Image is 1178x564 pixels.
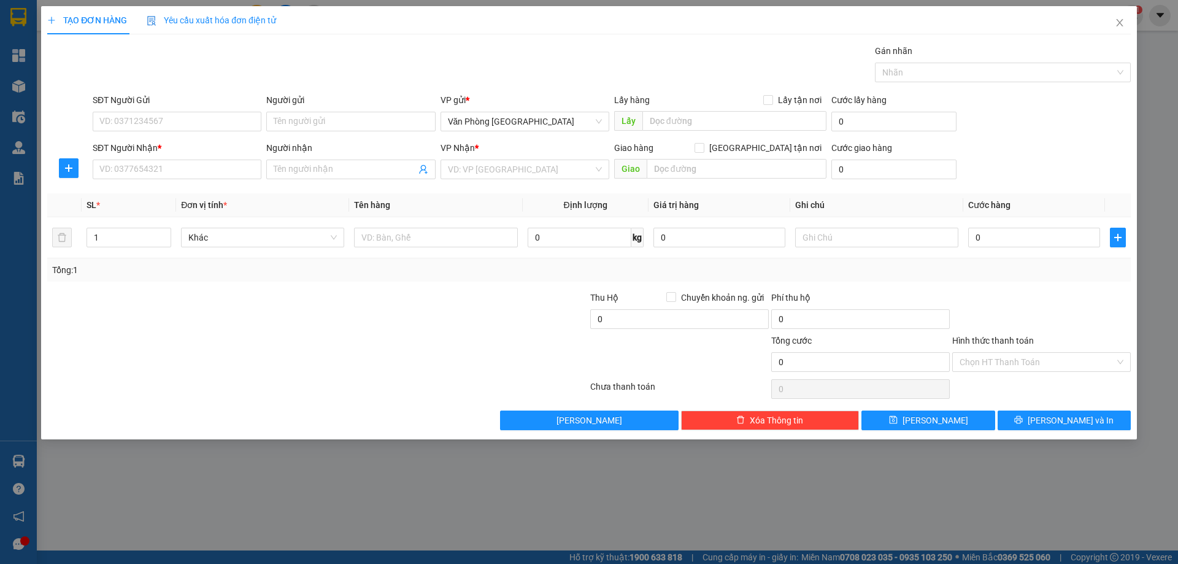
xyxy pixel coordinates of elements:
span: [GEOGRAPHIC_DATA] tận nơi [704,141,826,155]
div: Phí thu hộ [771,291,950,309]
button: printer[PERSON_NAME] và In [998,411,1131,430]
span: plus [60,163,78,173]
span: plus [1111,233,1125,242]
label: Cước giao hàng [831,143,892,153]
input: Ghi Chú [795,228,958,247]
span: VP Nhận [441,143,475,153]
span: Lấy [614,111,642,131]
img: icon [147,16,156,26]
span: Chuyển khoản ng. gửi [676,291,769,304]
span: kg [631,228,644,247]
span: Tên hàng [354,200,390,210]
span: [PERSON_NAME] [556,414,622,427]
span: SL [87,200,96,210]
span: Cước hàng [968,200,1011,210]
input: 0 [653,228,785,247]
div: Tổng: 1 [52,263,455,277]
span: TẠO ĐƠN HÀNG [47,15,127,25]
input: Dọc đường [647,159,826,179]
button: [PERSON_NAME] [500,411,679,430]
span: Xóa Thông tin [750,414,803,427]
span: Tổng cước [771,336,812,346]
span: Giao [614,159,647,179]
input: Cước giao hàng [831,160,957,179]
span: Định lượng [564,200,607,210]
span: Giao hàng [614,143,653,153]
button: plus [1110,228,1126,247]
span: Văn Phòng Đà Nẵng [448,112,602,131]
div: Người gửi [266,93,435,107]
input: Dọc đường [642,111,826,131]
input: Cước lấy hàng [831,112,957,131]
button: plus [59,158,79,178]
button: save[PERSON_NAME] [861,411,995,430]
span: Yêu cầu xuất hóa đơn điện tử [147,15,276,25]
span: [PERSON_NAME] và In [1028,414,1114,427]
label: Gán nhãn [875,46,912,56]
span: close [1115,18,1125,28]
div: SĐT Người Nhận [93,141,261,155]
div: Người nhận [266,141,435,155]
button: deleteXóa Thông tin [681,411,860,430]
span: Giá trị hàng [653,200,699,210]
button: delete [52,228,72,247]
span: plus [47,16,56,25]
div: VP gửi [441,93,609,107]
span: printer [1014,415,1023,425]
div: SĐT Người Gửi [93,93,261,107]
span: user-add [418,164,428,174]
th: Ghi chú [790,193,963,217]
span: [PERSON_NAME] [903,414,968,427]
span: save [889,415,898,425]
div: Chưa thanh toán [589,380,770,401]
span: Lấy hàng [614,95,650,105]
label: Hình thức thanh toán [952,336,1034,346]
span: Thu Hộ [590,293,618,303]
button: Close [1103,6,1137,41]
label: Cước lấy hàng [831,95,887,105]
span: Đơn vị tính [181,200,227,210]
span: Lấy tận nơi [773,93,826,107]
span: delete [736,415,745,425]
input: VD: Bàn, Ghế [354,228,517,247]
span: Khác [188,228,337,247]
